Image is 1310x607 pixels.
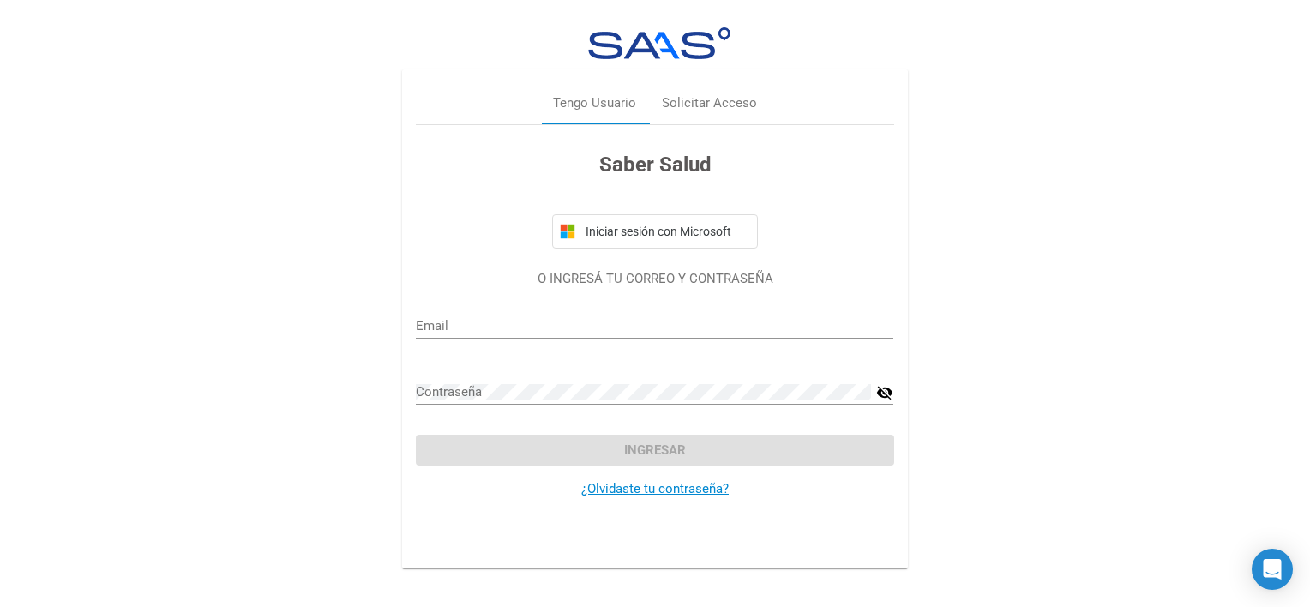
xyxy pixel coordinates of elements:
[624,442,686,458] span: Ingresar
[581,481,729,496] a: ¿Olvidaste tu contraseña?
[1252,549,1293,590] div: Open Intercom Messenger
[416,435,893,466] button: Ingresar
[416,149,893,180] h3: Saber Salud
[552,214,758,249] button: Iniciar sesión con Microsoft
[876,382,893,403] mat-icon: visibility_off
[553,94,636,114] div: Tengo Usuario
[416,269,893,289] p: O INGRESÁ TU CORREO Y CONTRASEÑA
[582,225,750,238] span: Iniciar sesión con Microsoft
[662,94,757,114] div: Solicitar Acceso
